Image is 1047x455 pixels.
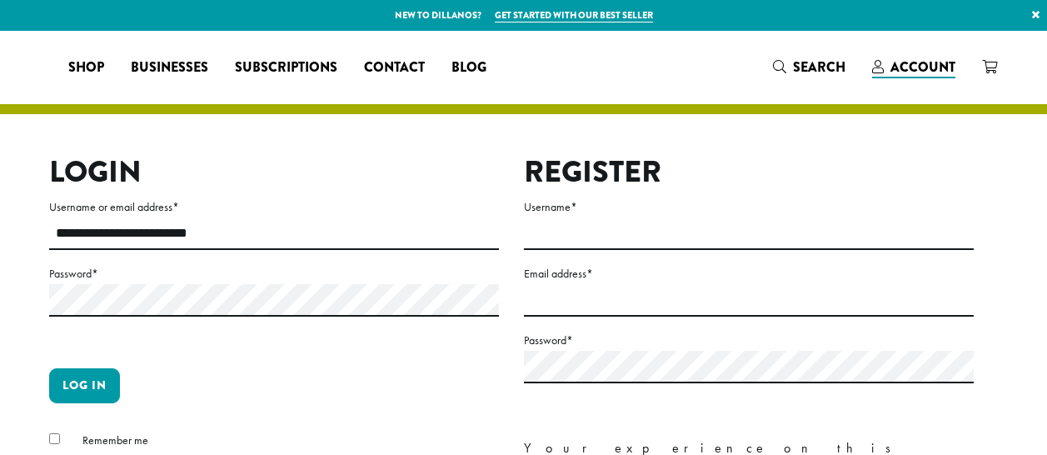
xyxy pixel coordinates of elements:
[49,368,120,403] button: Log in
[524,263,974,284] label: Email address
[49,197,499,217] label: Username or email address
[524,154,974,190] h2: Register
[524,197,974,217] label: Username
[55,54,117,81] a: Shop
[760,53,859,81] a: Search
[49,263,499,284] label: Password
[82,432,148,447] span: Remember me
[235,57,337,78] span: Subscriptions
[495,8,653,22] a: Get started with our best seller
[793,57,845,77] span: Search
[451,57,486,78] span: Blog
[68,57,104,78] span: Shop
[131,57,208,78] span: Businesses
[49,154,499,190] h2: Login
[524,330,974,351] label: Password
[890,57,955,77] span: Account
[364,57,425,78] span: Contact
